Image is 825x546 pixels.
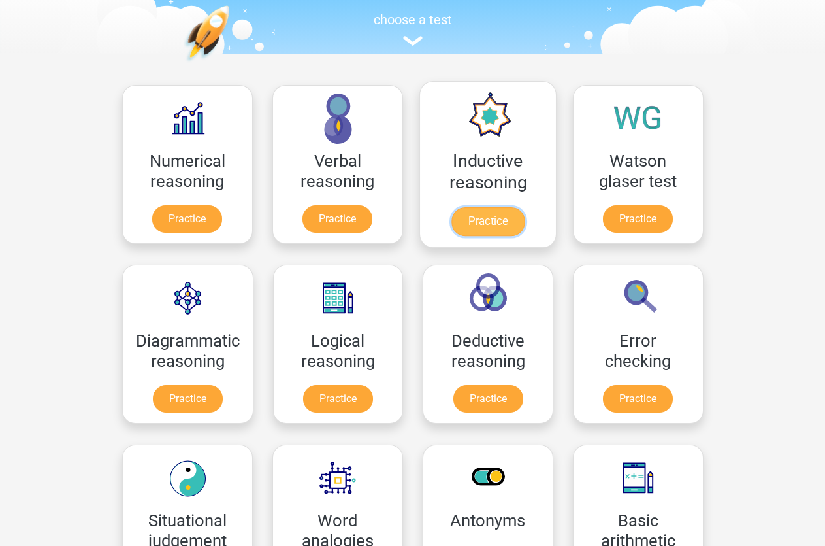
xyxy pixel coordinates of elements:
[603,385,673,413] a: Practice
[451,207,524,236] a: Practice
[184,5,280,124] img: practice
[453,385,523,413] a: Practice
[302,205,372,233] a: Practice
[152,205,222,233] a: Practice
[112,12,713,46] a: choose a test
[112,12,713,27] h5: choose a test
[153,385,223,413] a: Practice
[603,205,673,233] a: Practice
[403,36,423,46] img: assessment
[303,385,373,413] a: Practice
